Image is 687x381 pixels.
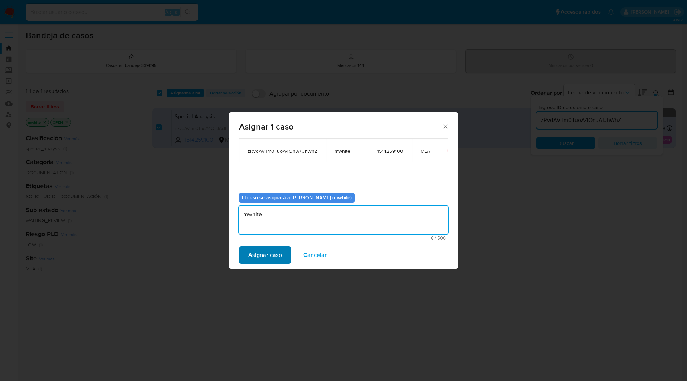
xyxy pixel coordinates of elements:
[248,148,317,154] span: zRvdAVTm0TuoA4OnJAiJhWhZ
[248,247,282,263] span: Asignar caso
[335,148,360,154] span: mwhite
[447,146,456,155] button: icon-button
[229,112,458,269] div: assign-modal
[420,148,430,154] span: MLA
[442,123,448,130] button: Cerrar ventana
[377,148,403,154] span: 1514259100
[303,247,327,263] span: Cancelar
[239,246,291,264] button: Asignar caso
[242,194,352,201] b: El caso se asignará a [PERSON_NAME] (mwhite)
[239,206,448,234] textarea: mwhite
[239,122,442,131] span: Asignar 1 caso
[294,246,336,264] button: Cancelar
[241,236,446,240] span: Máximo 500 caracteres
